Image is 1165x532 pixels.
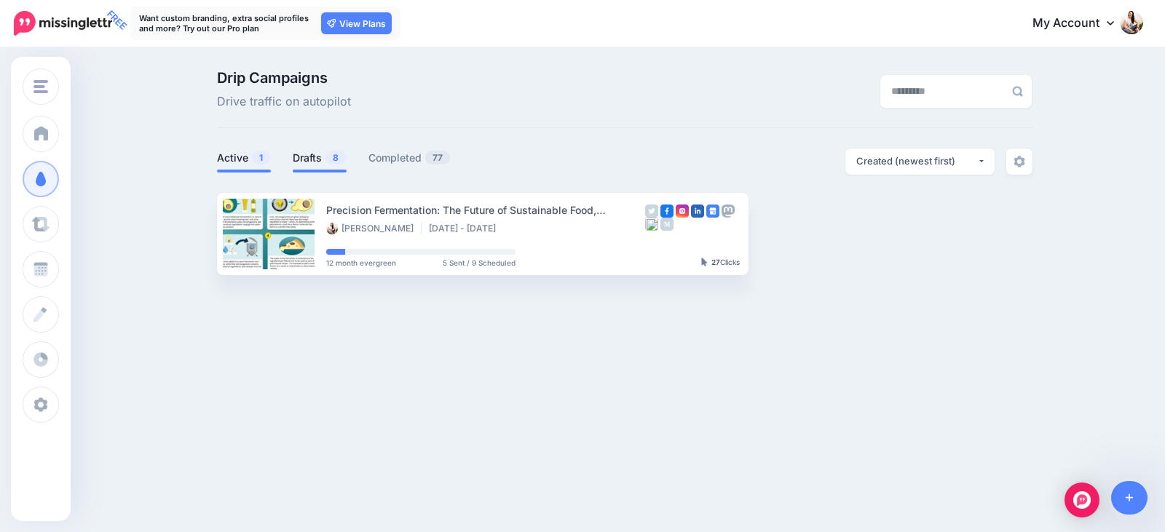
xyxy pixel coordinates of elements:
img: menu.png [33,80,48,93]
span: 12 month evergreen [326,259,396,266]
img: search-grey-6.png [1012,86,1023,97]
a: FREE [14,7,112,39]
img: linkedin-square.png [691,205,704,218]
img: google_business-square.png [706,205,719,218]
img: instagram-square.png [676,205,689,218]
img: bluesky-square.png [645,218,658,231]
div: Created (newest first) [856,154,977,168]
img: twitter-grey-square.png [645,205,658,218]
img: Missinglettr [14,11,112,36]
button: Created (newest first) [845,148,995,175]
img: settings-grey.png [1014,156,1025,167]
span: Drip Campaigns [217,71,351,85]
p: Want custom branding, extra social profiles and more? Try out our Pro plan [139,13,314,33]
img: facebook-square.png [660,205,674,218]
li: [DATE] - [DATE] [429,223,503,234]
a: Completed77 [368,149,451,167]
span: 77 [425,151,450,164]
img: pointer-grey-darker.png [701,258,708,266]
a: View Plans [321,12,392,34]
a: My Account [1018,6,1143,41]
div: Precision Fermentation: The Future of Sustainable Food, Supplements, and Beyond [326,202,645,218]
span: 8 [325,151,346,164]
img: medium-grey-square.png [660,218,674,231]
div: Clicks [701,258,740,267]
a: Active1 [217,149,271,167]
span: Drive traffic on autopilot [217,92,351,111]
div: Open Intercom Messenger [1065,483,1099,517]
span: FREE [102,5,132,35]
a: Drafts8 [293,149,347,167]
b: 27 [711,258,720,266]
span: 1 [252,151,270,164]
span: 5 Sent / 9 Scheduled [443,259,516,266]
img: mastodon-grey-square.png [722,205,735,218]
li: [PERSON_NAME] [326,223,422,234]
